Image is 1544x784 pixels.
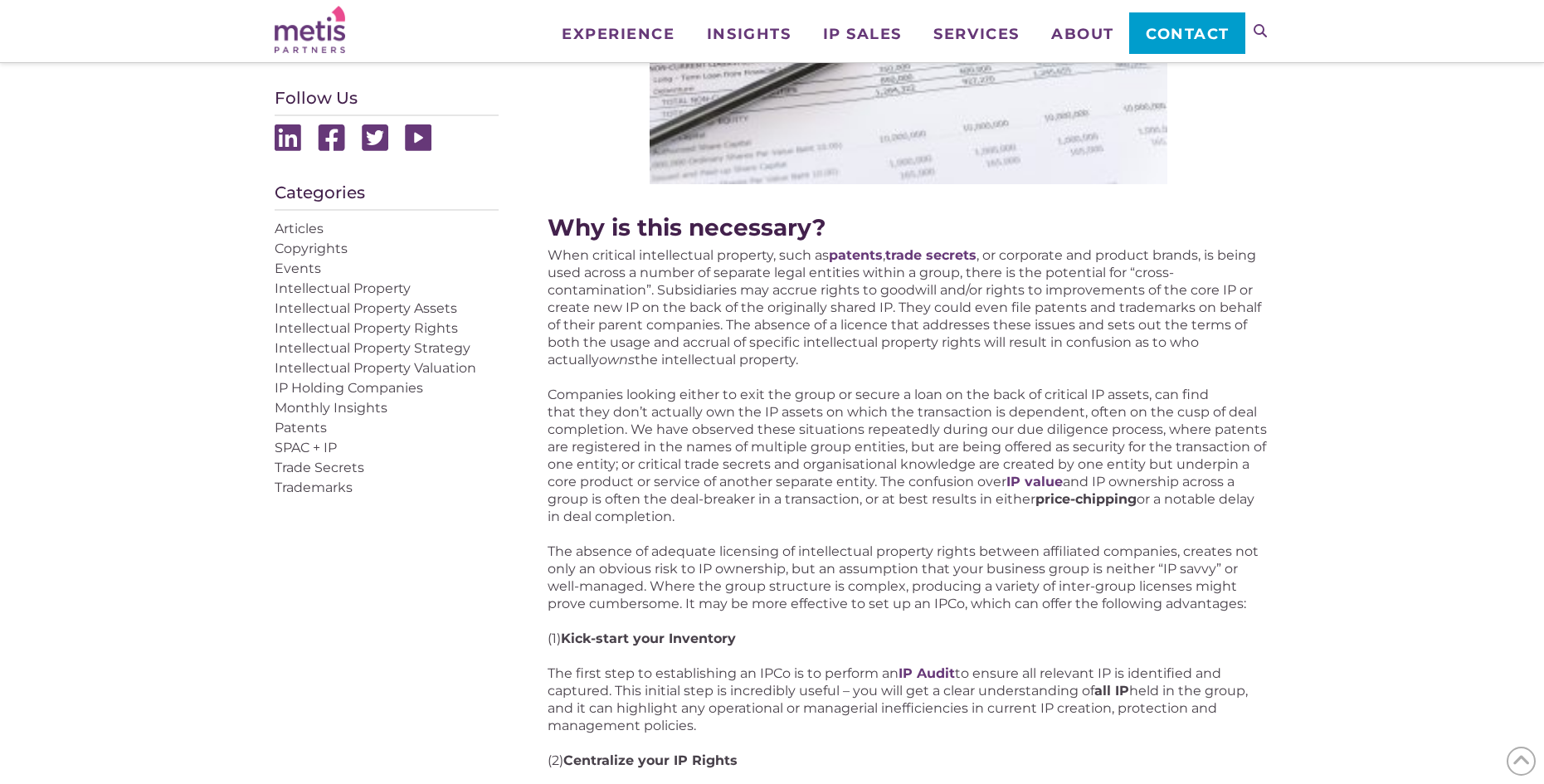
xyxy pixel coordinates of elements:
a: Events [275,261,321,276]
img: Youtube [405,124,431,151]
span: Services [933,27,1019,41]
strong: Centralize your IP Rights [563,752,738,768]
a: IP Holding Companies [275,380,423,396]
p: Companies looking either to exit the group or secure a loan on the back of critical IP assets, ca... [548,386,1269,525]
strong: all IP [1094,683,1129,699]
strong: price-chipping [1035,491,1137,507]
a: SPAC + IP [275,440,337,455]
a: Intellectual Property Assets [275,300,457,316]
span: Insights [707,27,791,41]
p: The first step to establishing an IPCo is to perform an to ensure all relevant IP is identified a... [548,665,1269,734]
a: IP Audit [899,665,955,681]
a: Contact [1129,12,1244,54]
img: Twitter [362,124,388,151]
p: When critical intellectual property, such as , , or corporate and product brands, is being used a... [548,246,1269,368]
a: Articles [275,221,324,236]
strong: Kick-start your Inventory [561,631,736,646]
a: Intellectual Property Rights [275,320,458,336]
img: Metis Partners [275,6,345,53]
p: (1) [548,630,1269,647]
img: Linkedin [275,124,301,151]
img: Facebook [318,124,345,151]
a: Intellectual Property Valuation [275,360,476,376]
strong: Why is this necessary? [548,213,826,241]
span: About [1051,27,1114,41]
p: The absence of adequate licensing of intellectual property rights between affiliated companies, c... [548,543,1269,612]
span: Experience [562,27,675,41]
a: Copyrights [275,241,348,256]
p: (2) [548,752,1269,769]
a: Intellectual Property Strategy [275,340,470,356]
span: IP Sales [823,27,902,41]
h4: Categories [275,184,499,211]
a: Trademarks [275,480,353,495]
em: owns [599,352,635,368]
a: Monthly Insights [275,400,387,416]
a: IP value [1006,474,1063,489]
span: Contact [1146,27,1230,41]
a: Patents [275,420,327,436]
a: Trade Secrets [275,460,364,475]
h4: Follow Us [275,90,499,116]
a: trade secrets [885,247,977,263]
a: patents [829,247,883,263]
span: Back to Top [1507,747,1536,776]
a: Intellectual Property [275,280,411,296]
